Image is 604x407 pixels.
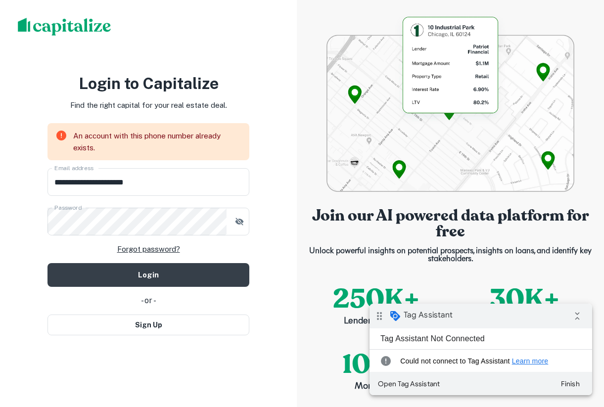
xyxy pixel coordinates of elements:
[302,208,599,239] p: Join our AI powered data platform for free
[47,295,249,307] div: - or -
[117,243,180,255] a: Forgot password?
[333,279,419,319] p: 250K+
[302,247,599,263] p: Unlock powerful insights on potential prospects, insights on loans, and identify key stakeholders.
[34,6,83,16] span: Tag Assistant
[342,344,410,384] p: 10M+
[47,263,249,287] button: Login
[54,164,93,172] label: Email address
[73,126,241,157] div: An account with this phone number already exists.
[326,14,574,192] img: login-bg
[70,99,227,111] p: Find the right capital for your real estate deal.
[183,71,219,89] button: Finish
[198,2,218,22] i: Collapse debug badge
[490,279,559,319] p: 30K+
[31,52,206,62] span: Could not connect to Tag Assistant
[47,72,249,95] h3: Login to Capitalize
[18,18,111,36] img: capitalize-logo.png
[54,203,82,212] label: Password
[344,315,409,328] p: Lender Contacts
[47,315,249,335] button: Sign Up
[355,380,398,394] p: Mortgages
[4,71,75,89] button: Open Tag Assistant
[8,47,24,67] i: error
[142,53,179,61] a: Learn more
